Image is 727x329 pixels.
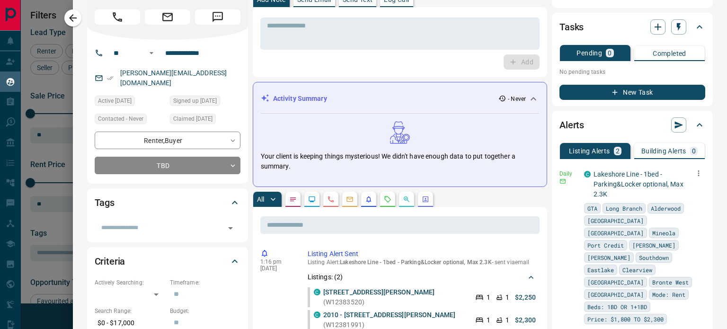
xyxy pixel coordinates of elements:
[224,222,237,235] button: Open
[170,96,240,109] div: Wed Jun 20 2018
[260,265,293,272] p: [DATE]
[95,9,140,25] span: Call
[95,250,240,273] div: Criteria
[120,69,227,87] a: [PERSON_NAME][EMAIL_ADDRESS][DOMAIN_NAME]
[587,240,624,250] span: Port Credit
[652,228,675,238] span: Mineola
[587,265,614,275] span: Eastlake
[652,277,689,287] span: Bronte West
[559,169,578,178] p: Daily
[340,259,491,266] span: Lakeshore Line - 1bed - Parking&Locker optional, Max 2.3K
[261,151,539,171] p: Your client is keeping things mysterious! We didn't have enough data to put together a summary.
[323,287,466,307] p: (W12383520)
[323,311,456,319] a: 2010 - [STREET_ADDRESS][PERSON_NAME]
[170,114,240,127] div: Fri Aug 29 2025
[170,278,240,287] p: Timeframe:
[505,315,509,325] p: 1
[641,148,686,154] p: Building Alerts
[487,315,490,325] p: 1
[559,19,584,35] h2: Tasks
[584,171,591,178] div: condos.ca
[606,204,642,213] span: Long Branch
[559,117,584,133] h2: Alerts
[692,148,696,154] p: 0
[587,290,644,299] span: [GEOGRAPHIC_DATA]
[587,216,644,225] span: [GEOGRAPHIC_DATA]
[308,259,536,266] p: Listing Alert : - sent via email
[145,9,190,25] span: Email
[308,272,343,282] p: Listings: ( 2 )
[559,16,705,38] div: Tasks
[273,94,327,104] p: Activity Summary
[314,311,320,318] div: condos.ca
[487,293,490,302] p: 1
[173,114,213,124] span: Claimed [DATE]
[608,50,612,56] p: 0
[587,228,644,238] span: [GEOGRAPHIC_DATA]
[170,307,240,315] p: Budget:
[327,196,335,203] svg: Calls
[515,293,536,302] p: $2,250
[98,96,132,106] span: Active [DATE]
[559,65,705,79] p: No pending tasks
[261,90,539,107] div: Activity Summary- Never
[95,254,125,269] h2: Criteria
[95,132,240,149] div: Renter , Buyer
[95,96,165,109] div: Thu Sep 04 2025
[652,290,685,299] span: Mode: Rent
[632,240,675,250] span: [PERSON_NAME]
[587,314,664,324] span: Price: $1,800 TO $2,300
[95,191,240,214] div: Tags
[515,315,536,325] p: $2,300
[308,249,536,259] p: Listing Alert Sent
[508,95,526,103] p: - Never
[576,50,602,56] p: Pending
[195,9,240,25] span: Message
[559,178,566,185] svg: Email
[146,47,157,59] button: Open
[308,196,316,203] svg: Lead Browsing Activity
[95,157,240,174] div: TBD
[587,253,630,262] span: [PERSON_NAME]
[314,289,320,295] div: condos.ca
[505,293,509,302] p: 1
[653,50,686,57] p: Completed
[323,288,435,296] a: [STREET_ADDRESS][PERSON_NAME]
[639,253,669,262] span: Southdown
[308,268,536,286] div: Listings: (2)
[365,196,372,203] svg: Listing Alerts
[95,307,165,315] p: Search Range:
[384,196,391,203] svg: Requests
[559,85,705,100] button: New Task
[422,196,429,203] svg: Agent Actions
[107,75,114,81] svg: Email Verified
[403,196,410,203] svg: Opportunities
[622,265,652,275] span: Clearview
[346,196,354,203] svg: Emails
[98,114,143,124] span: Contacted - Never
[95,195,115,210] h2: Tags
[587,204,597,213] span: GTA
[569,148,610,154] p: Listing Alerts
[173,96,217,106] span: Signed up [DATE]
[289,196,297,203] svg: Notes
[616,148,620,154] p: 2
[95,278,165,287] p: Actively Searching:
[257,196,265,203] p: All
[651,204,681,213] span: Alderwood
[559,114,705,136] div: Alerts
[587,302,647,311] span: Beds: 1BD OR 1+1BD
[587,277,644,287] span: [GEOGRAPHIC_DATA]
[594,170,683,198] a: Lakeshore Line - 1bed - Parking&Locker optional, Max 2.3K
[260,258,293,265] p: 1:16 pm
